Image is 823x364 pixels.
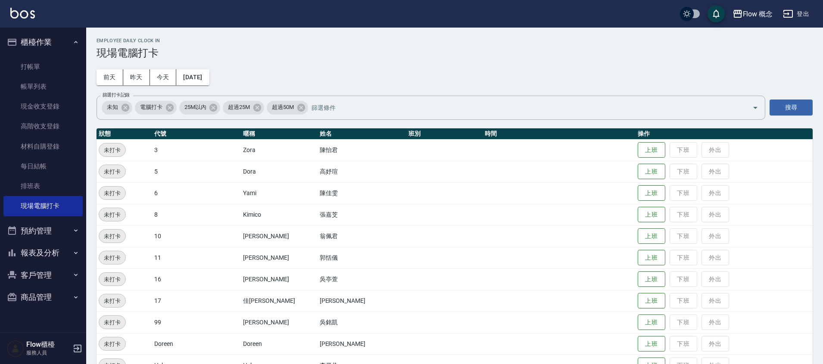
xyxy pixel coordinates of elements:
span: 未打卡 [99,146,125,155]
input: 篩選條件 [309,100,737,115]
a: 高階收支登錄 [3,116,83,136]
span: 未打卡 [99,167,125,176]
th: 狀態 [97,128,152,140]
span: 未知 [102,103,123,112]
td: [PERSON_NAME] [318,333,406,355]
td: 3 [152,139,241,161]
td: Dora [241,161,317,182]
button: 商品管理 [3,286,83,308]
a: 材料自購登錄 [3,137,83,156]
div: 超過25M [223,101,264,115]
button: 昨天 [123,69,150,85]
td: [PERSON_NAME] [241,247,317,268]
th: 操作 [636,128,813,140]
button: [DATE] [176,69,209,85]
div: 25M以內 [179,101,221,115]
th: 班別 [406,128,483,140]
td: [PERSON_NAME] [241,311,317,333]
span: 超過50M [267,103,299,112]
div: 超過50M [267,101,308,115]
span: 未打卡 [99,318,125,327]
button: 今天 [150,69,177,85]
span: 未打卡 [99,275,125,284]
td: 翁佩君 [318,225,406,247]
button: 前天 [97,69,123,85]
button: 預約管理 [3,220,83,242]
td: 吳亭萱 [318,268,406,290]
td: 8 [152,204,241,225]
button: 上班 [638,185,665,201]
button: 上班 [638,336,665,352]
td: 陳佳雯 [318,182,406,204]
th: 姓名 [318,128,406,140]
td: 10 [152,225,241,247]
button: 上班 [638,207,665,223]
td: 高妤瑄 [318,161,406,182]
img: Logo [10,8,35,19]
td: Yami [241,182,317,204]
p: 服務人員 [26,349,70,357]
h2: Employee Daily Clock In [97,38,813,44]
button: 報表及分析 [3,242,83,264]
button: 上班 [638,314,665,330]
a: 打帳單 [3,57,83,77]
td: 張嘉芠 [318,204,406,225]
button: 搜尋 [770,100,813,115]
a: 現金收支登錄 [3,96,83,116]
a: 帳單列表 [3,77,83,96]
button: 櫃檯作業 [3,31,83,53]
span: 未打卡 [99,296,125,305]
span: 未打卡 [99,189,125,198]
span: 電腦打卡 [135,103,168,112]
td: [PERSON_NAME] [241,225,317,247]
button: 登出 [779,6,813,22]
td: 吳銘凱 [318,311,406,333]
span: 未打卡 [99,253,125,262]
div: 電腦打卡 [135,101,177,115]
td: 佳[PERSON_NAME] [241,290,317,311]
h5: Flow櫃檯 [26,340,70,349]
td: 99 [152,311,241,333]
td: Doreen [241,333,317,355]
button: 上班 [638,271,665,287]
span: 超過25M [223,103,255,112]
label: 篩選打卡記錄 [103,92,130,98]
td: Doreen [152,333,241,355]
td: Zora [241,139,317,161]
td: 11 [152,247,241,268]
td: [PERSON_NAME] [241,268,317,290]
span: 25M以內 [179,103,212,112]
button: 上班 [638,228,665,244]
span: 未打卡 [99,339,125,348]
td: 陳怡君 [318,139,406,161]
span: 未打卡 [99,232,125,241]
div: Flow 概念 [743,9,773,19]
button: 客戶管理 [3,264,83,286]
td: 5 [152,161,241,182]
td: [PERSON_NAME] [318,290,406,311]
a: 每日結帳 [3,156,83,176]
th: 代號 [152,128,241,140]
th: 暱稱 [241,128,317,140]
button: save [708,5,725,22]
td: 16 [152,268,241,290]
button: 上班 [638,142,665,158]
span: 未打卡 [99,210,125,219]
img: Person [7,340,24,357]
button: 上班 [638,164,665,180]
th: 時間 [483,128,636,140]
td: Kimico [241,204,317,225]
h3: 現場電腦打卡 [97,47,813,59]
button: 上班 [638,250,665,266]
a: 排班表 [3,176,83,196]
a: 現場電腦打卡 [3,196,83,216]
button: Open [748,101,762,115]
td: 6 [152,182,241,204]
div: 未知 [102,101,132,115]
td: 17 [152,290,241,311]
button: Flow 概念 [729,5,776,23]
td: 郭恬儀 [318,247,406,268]
button: 上班 [638,293,665,309]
